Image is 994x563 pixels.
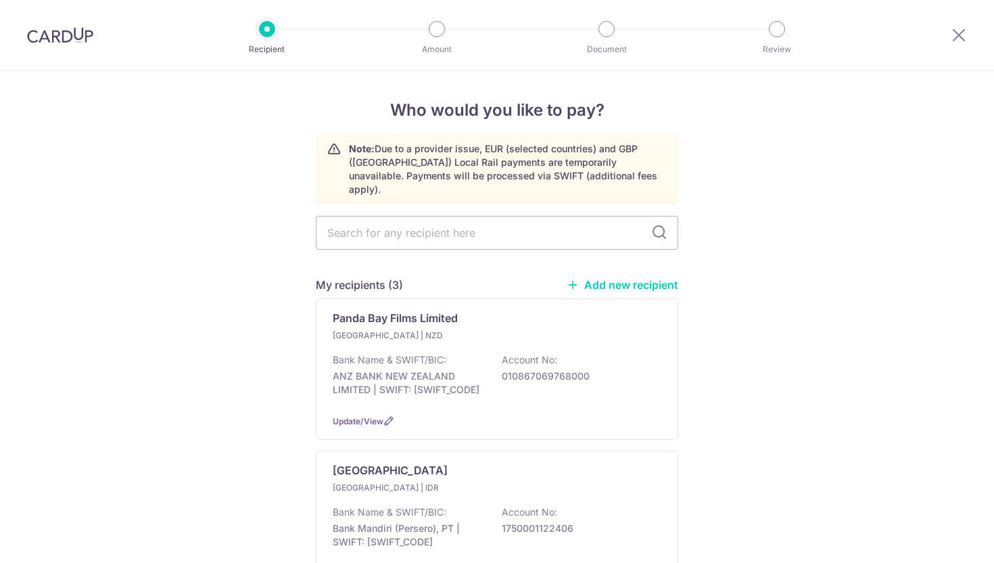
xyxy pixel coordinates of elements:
[333,329,492,342] p: [GEOGRAPHIC_DATA] | NZD
[316,98,678,122] h4: Who would you like to pay?
[27,27,93,43] img: CardUp
[502,505,557,519] p: Account No:
[502,522,653,535] p: 1750001122406
[333,310,458,326] p: Panda Bay Films Limited
[567,278,678,292] a: Add new recipient
[316,216,678,250] input: Search for any recipient here
[333,462,448,478] p: [GEOGRAPHIC_DATA]
[333,522,484,549] p: Bank Mandiri (Persero), PT | SWIFT: [SWIFT_CODE]
[387,43,487,56] p: Amount
[333,353,446,367] p: Bank Name & SWIFT/BIC:
[557,43,657,56] p: Document
[502,353,557,367] p: Account No:
[502,369,653,383] p: 010867069768000
[727,43,827,56] p: Review
[316,277,403,293] h5: My recipients (3)
[333,369,484,397] p: ANZ BANK NEW ZEALAND LIMITED | SWIFT: [SWIFT_CODE]
[333,416,383,426] a: Update/View
[217,43,317,56] p: Recipient
[349,142,667,196] p: Due to a provider issue, EUR (selected countries) and GBP ([GEOGRAPHIC_DATA]) Local Rail payments...
[333,505,446,519] p: Bank Name & SWIFT/BIC:
[349,143,375,154] strong: Note:
[333,481,492,495] p: [GEOGRAPHIC_DATA] | IDR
